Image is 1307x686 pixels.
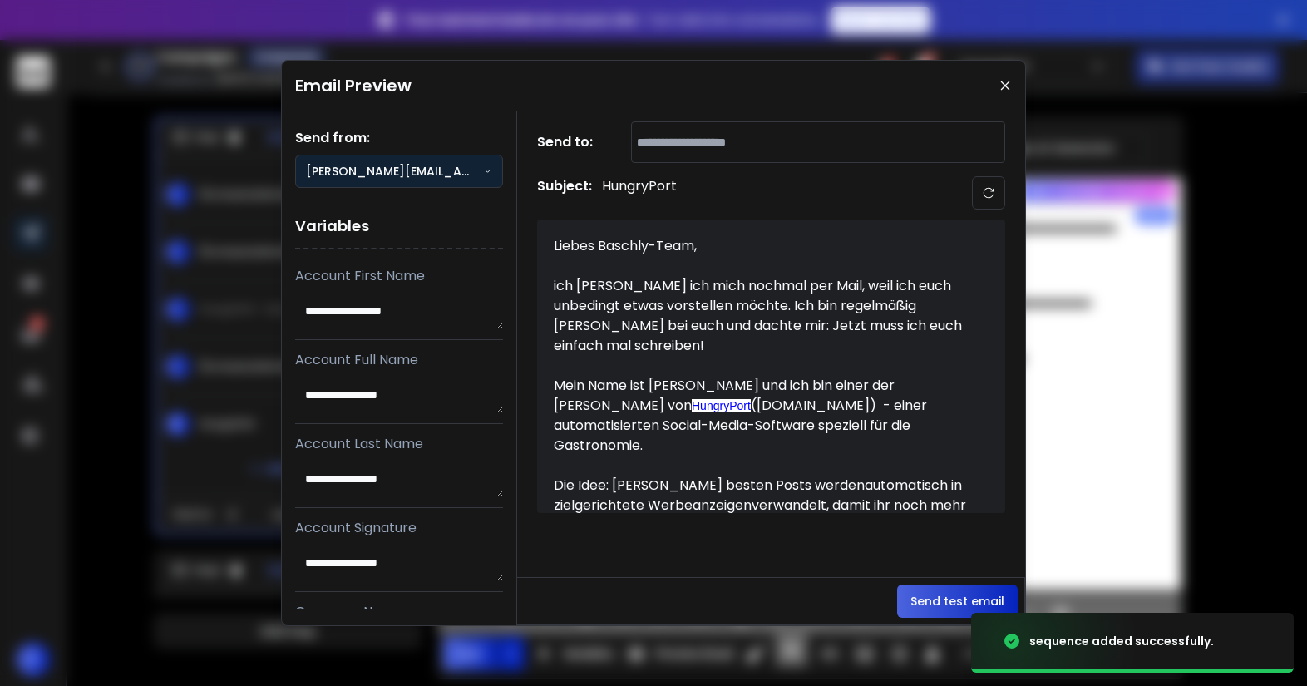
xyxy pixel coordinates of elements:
div: Liebes Baschly-Team, [554,236,969,256]
a: HungryPort [692,399,751,412]
button: Send test email [897,585,1018,618]
div: Mein Name ist [PERSON_NAME] und ich bin einer der [PERSON_NAME] von ([DOMAIN_NAME]) - einer autom... [554,376,969,456]
p: Account Full Name [295,350,503,370]
p: Company Name [295,602,503,622]
p: Account Signature [295,518,503,538]
div: ich [PERSON_NAME] ich mich nochmal per Mail, weil ich euch unbedingt etwas vorstellen möchte. Ich... [554,276,969,356]
h1: Variables [295,205,503,249]
p: Account First Name [295,266,503,286]
h1: Subject: [537,176,592,210]
h1: Email Preview [295,74,412,97]
div: sequence added successfully. [1029,633,1214,649]
h1: Send from: [295,128,503,148]
p: Account Last Name [295,434,503,454]
h1: Send to: [537,132,604,152]
p: HungryPort [602,176,677,210]
u: automatisch in zielgerichtete Werbeanzeigen [554,476,965,515]
div: Die Idee: [PERSON_NAME] besten Posts werden verwandelt, damit ihr noch mehr Gäste erreicht - ganz... [554,476,969,535]
p: [PERSON_NAME][EMAIL_ADDRESS][DOMAIN_NAME] [306,163,483,180]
